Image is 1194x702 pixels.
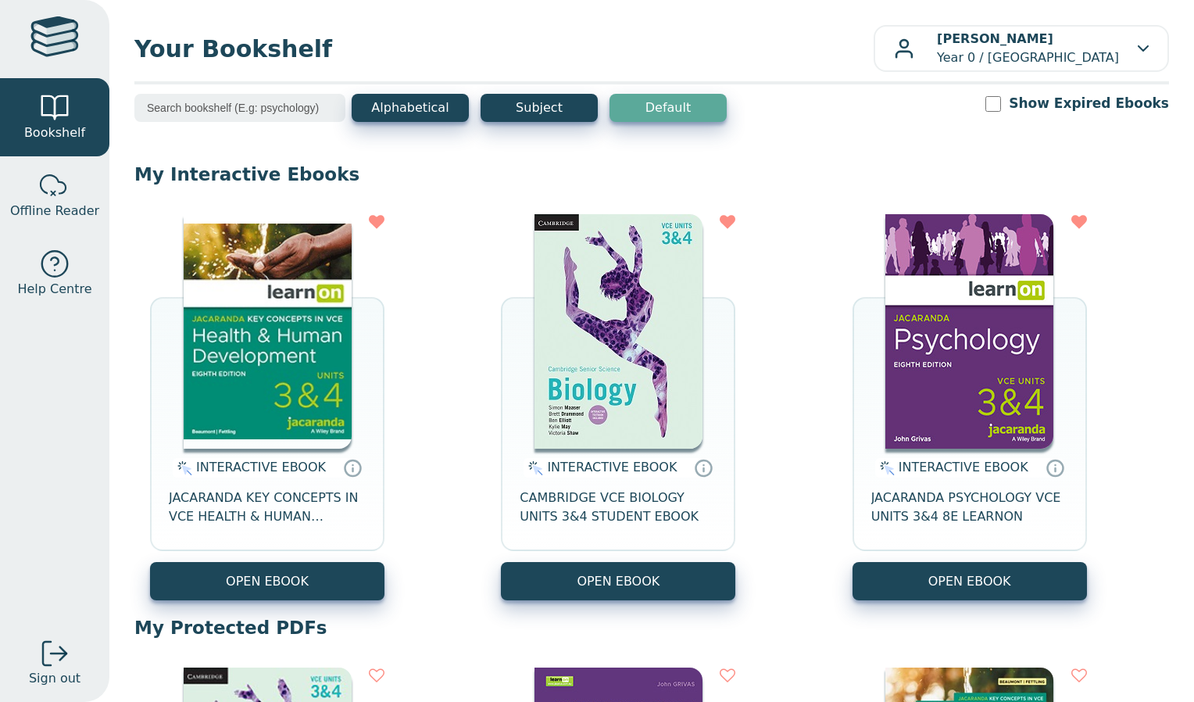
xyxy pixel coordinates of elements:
[173,459,192,478] img: interactive.svg
[885,214,1053,449] img: 4bb61bf8-509a-4e9e-bd77-88deacee2c2e.jpg
[134,616,1169,639] p: My Protected PDFs
[24,124,85,142] span: Bookshelf
[899,460,1028,475] span: INTERACTIVE EBOOK
[481,94,598,122] button: Subject
[520,489,717,526] span: CAMBRIDGE VCE BIOLOGY UNITS 3&4 STUDENT EBOOK
[29,669,80,688] span: Sign out
[1046,458,1064,477] a: Interactive eBooks are accessed online via the publisher’s portal. They contain interactive resou...
[871,489,1068,526] span: JACARANDA PSYCHOLOGY VCE UNITS 3&4 8E LEARNON
[524,459,543,478] img: interactive.svg
[501,562,735,600] button: OPEN EBOOK
[694,458,713,477] a: Interactive eBooks are accessed online via the publisher’s portal. They contain interactive resou...
[17,280,91,299] span: Help Centre
[547,460,677,475] span: INTERACTIVE EBOOK
[134,31,874,66] span: Your Bookshelf
[10,202,99,220] span: Offline Reader
[169,489,366,526] span: JACARANDA KEY CONCEPTS IN VCE HEALTH & HUMAN DEVELOPMENT UNITS 3&4 LEARNON EBOOK 8E
[937,31,1053,46] b: [PERSON_NAME]
[134,163,1169,186] p: My Interactive Ebooks
[343,458,362,477] a: Interactive eBooks are accessed online via the publisher’s portal. They contain interactive resou...
[937,30,1119,67] p: Year 0 / [GEOGRAPHIC_DATA]
[610,94,727,122] button: Default
[184,214,352,449] img: e003a821-2442-436b-92bb-da2395357dfc.jpg
[196,460,326,475] span: INTERACTIVE EBOOK
[134,94,345,122] input: Search bookshelf (E.g: psychology)
[875,459,895,478] img: interactive.svg
[150,562,384,600] button: OPEN EBOOK
[534,214,702,449] img: 6e390be0-4093-ea11-a992-0272d098c78b.jpg
[853,562,1087,600] button: OPEN EBOOK
[1009,94,1169,113] label: Show Expired Ebooks
[874,25,1169,72] button: [PERSON_NAME]Year 0 / [GEOGRAPHIC_DATA]
[352,94,469,122] button: Alphabetical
